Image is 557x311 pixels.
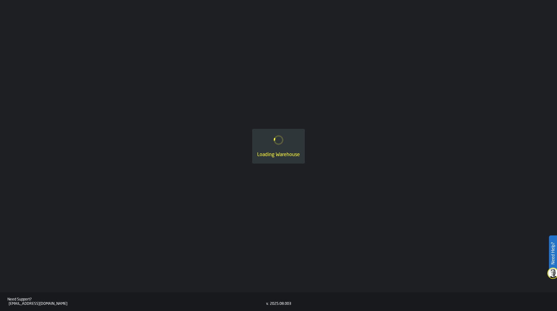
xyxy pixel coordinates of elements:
[7,297,266,302] div: Need Support?
[257,151,300,159] div: Loading Warehouse
[550,236,556,271] label: Need Help?
[270,302,291,306] div: 2025.08.003
[9,302,266,306] div: [EMAIL_ADDRESS][DOMAIN_NAME]
[7,297,266,306] a: Need Support?[EMAIL_ADDRESS][DOMAIN_NAME]
[266,302,269,306] div: v.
